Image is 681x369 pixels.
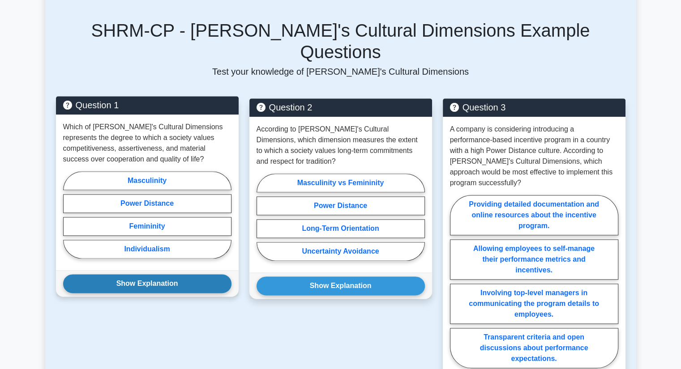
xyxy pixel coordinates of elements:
[56,66,625,77] p: Test your knowledge of [PERSON_NAME]'s Cultural Dimensions
[257,276,425,295] button: Show Explanation
[257,219,425,238] label: Long-Term Orientation
[257,124,425,167] p: According to [PERSON_NAME]'s Cultural Dimensions, which dimension measures the extent to which a ...
[257,242,425,261] label: Uncertainty Avoidance
[63,217,231,236] label: Femininity
[450,239,618,280] label: Allowing employees to self-manage their performance metrics and incentives.
[450,102,618,113] h5: Question 3
[450,328,618,368] label: Transparent criteria and open discussions about performance expectations.
[63,171,231,190] label: Masculinity
[63,274,231,293] button: Show Explanation
[450,195,618,235] label: Providing detailed documentation and online resources about the incentive program.
[63,122,231,165] p: Which of [PERSON_NAME]'s Cultural Dimensions represents the degree to which a society values comp...
[450,124,618,188] p: A company is considering introducing a performance-based incentive program in a country with a hi...
[257,102,425,113] h5: Question 2
[56,20,625,63] h5: SHRM-CP - [PERSON_NAME]'s Cultural Dimensions Example Questions
[257,174,425,192] label: Masculinity vs Femininity
[257,196,425,215] label: Power Distance
[63,240,231,259] label: Individualism
[63,100,231,110] h5: Question 1
[63,194,231,213] label: Power Distance
[450,284,618,324] label: Involving top-level managers in communicating the program details to employees.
